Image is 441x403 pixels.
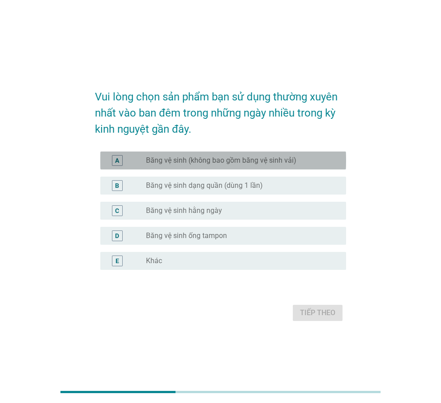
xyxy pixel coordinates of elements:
div: A [115,156,119,165]
div: C [115,206,119,215]
label: Khác [146,256,162,265]
label: Băng vệ sinh hằng ngày [146,206,222,215]
label: Băng vệ sinh ống tampon [146,231,227,240]
div: D [115,231,119,240]
div: E [116,256,119,265]
label: Băng vệ sinh (không bao gồm băng vệ sinh vải) [146,156,296,165]
label: Băng vệ sinh dạng quần (dùng 1 lần) [146,181,263,190]
div: B [115,181,119,190]
h2: Vui lòng chọn sản phẩm bạn sử dụng thường xuyên nhất vào ban đêm trong những ngày nhiều trong kỳ ... [95,80,346,137]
